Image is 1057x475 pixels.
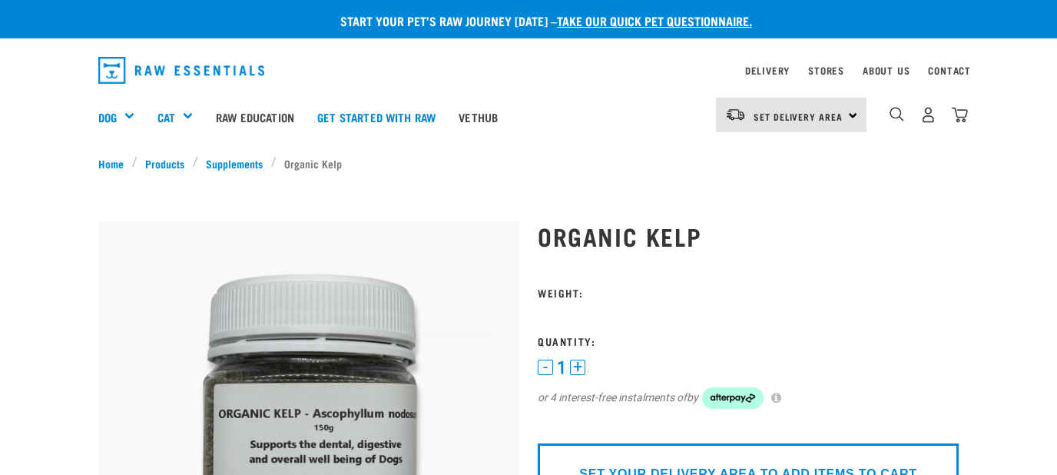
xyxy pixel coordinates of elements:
h3: Weight: [538,287,959,298]
a: Vethub [447,86,509,148]
nav: breadcrumbs [98,155,959,171]
a: About Us [863,68,910,73]
a: Raw Education [204,86,306,148]
img: Raw Essentials Logo [98,57,264,84]
span: 1 [557,360,566,376]
img: Afterpay [702,387,764,409]
a: Delivery [745,68,790,73]
button: - [538,360,553,375]
h3: Quantity: [538,335,959,347]
a: Stores [808,68,844,73]
img: van-moving.png [725,108,746,121]
span: Set Delivery Area [754,114,843,119]
a: Cat [157,108,175,126]
a: take our quick pet questionnaire. [557,17,752,24]
button: + [570,360,585,375]
a: Dog [98,108,117,126]
img: home-icon@2x.png [952,107,968,123]
a: Get started with Raw [306,86,447,148]
a: Supplements [198,155,271,171]
img: user.png [920,107,936,123]
img: home-icon-1@2x.png [890,107,904,121]
nav: dropdown navigation [86,51,971,90]
h1: Organic Kelp [538,222,959,250]
a: Contact [928,68,971,73]
a: Home [98,155,132,171]
a: Products [138,155,193,171]
div: or 4 interest-free instalments of by [538,387,959,409]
